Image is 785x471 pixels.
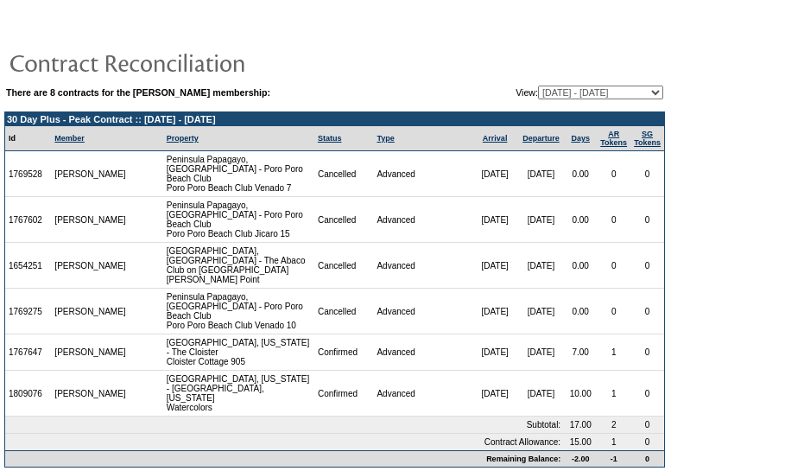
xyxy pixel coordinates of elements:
[163,243,314,289] td: [GEOGRAPHIC_DATA], [GEOGRAPHIC_DATA] - The Abaco Club on [GEOGRAPHIC_DATA] [PERSON_NAME] Point
[564,434,597,450] td: 15.00
[518,197,564,243] td: [DATE]
[597,151,630,197] td: 0
[571,134,590,143] a: Days
[314,334,374,371] td: Confirmed
[630,151,664,197] td: 0
[518,289,564,334] td: [DATE]
[630,334,664,371] td: 0
[630,243,664,289] td: 0
[564,151,597,197] td: 0.00
[564,371,597,417] td: 10.00
[167,134,199,143] a: Property
[634,130,661,147] a: SGTokens
[472,371,517,417] td: [DATE]
[5,371,51,417] td: 1809076
[54,134,85,143] a: Member
[518,371,564,417] td: [DATE]
[314,371,374,417] td: Confirmed
[597,417,630,434] td: 2
[163,289,314,334] td: Peninsula Papagayo, [GEOGRAPHIC_DATA] - Poro Poro Beach Club Poro Poro Beach Club Venado 10
[318,134,342,143] a: Status
[5,417,564,434] td: Subtotal:
[314,197,374,243] td: Cancelled
[51,197,130,243] td: [PERSON_NAME]
[5,289,51,334] td: 1769275
[9,45,354,80] img: pgTtlContractReconciliation.gif
[51,243,130,289] td: [PERSON_NAME]
[472,289,517,334] td: [DATE]
[472,334,517,371] td: [DATE]
[163,334,314,371] td: [GEOGRAPHIC_DATA], [US_STATE] - The Cloister Cloister Cottage 905
[314,151,374,197] td: Cancelled
[564,197,597,243] td: 0.00
[518,334,564,371] td: [DATE]
[564,417,597,434] td: 17.00
[51,334,130,371] td: [PERSON_NAME]
[600,130,627,147] a: ARTokens
[377,134,394,143] a: Type
[314,243,374,289] td: Cancelled
[597,334,630,371] td: 1
[564,289,597,334] td: 0.00
[597,289,630,334] td: 0
[5,151,51,197] td: 1769528
[5,243,51,289] td: 1654251
[630,197,664,243] td: 0
[373,371,472,417] td: Advanced
[472,243,517,289] td: [DATE]
[51,289,130,334] td: [PERSON_NAME]
[6,87,270,98] b: There are 8 contracts for the [PERSON_NAME] membership:
[51,151,130,197] td: [PERSON_NAME]
[5,126,51,151] td: Id
[630,434,664,450] td: 0
[428,86,663,99] td: View:
[5,334,51,371] td: 1767647
[373,197,472,243] td: Advanced
[5,434,564,450] td: Contract Allowance:
[522,134,560,143] a: Departure
[373,334,472,371] td: Advanced
[5,112,664,126] td: 30 Day Plus - Peak Contract :: [DATE] - [DATE]
[5,450,564,467] td: Remaining Balance:
[630,289,664,334] td: 0
[597,434,630,450] td: 1
[518,151,564,197] td: [DATE]
[472,197,517,243] td: [DATE]
[483,134,508,143] a: Arrival
[51,371,130,417] td: [PERSON_NAME]
[163,151,314,197] td: Peninsula Papagayo, [GEOGRAPHIC_DATA] - Poro Poro Beach Club Poro Poro Beach Club Venado 7
[373,243,472,289] td: Advanced
[564,334,597,371] td: 7.00
[564,450,597,467] td: -2.00
[373,151,472,197] td: Advanced
[373,289,472,334] td: Advanced
[597,450,630,467] td: -1
[163,371,314,417] td: [GEOGRAPHIC_DATA], [US_STATE] - [GEOGRAPHIC_DATA], [US_STATE] Watercolors
[518,243,564,289] td: [DATE]
[314,289,374,334] td: Cancelled
[630,450,664,467] td: 0
[597,371,630,417] td: 1
[5,197,51,243] td: 1767602
[630,417,664,434] td: 0
[597,243,630,289] td: 0
[564,243,597,289] td: 0.00
[630,371,664,417] td: 0
[472,151,517,197] td: [DATE]
[597,197,630,243] td: 0
[163,197,314,243] td: Peninsula Papagayo, [GEOGRAPHIC_DATA] - Poro Poro Beach Club Poro Poro Beach Club Jicaro 15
